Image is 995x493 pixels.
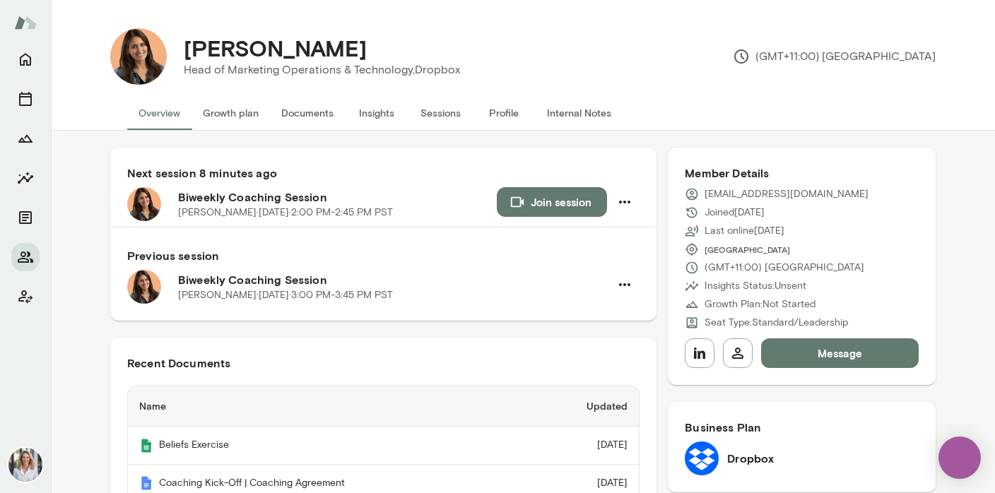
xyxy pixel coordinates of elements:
p: Growth Plan: Not Started [705,297,816,311]
p: [PERSON_NAME] · [DATE] · 3:00 PM-3:45 PM PST [178,288,393,302]
button: Sessions [408,96,472,130]
img: Bruna Diehl [110,28,167,85]
th: Name [128,386,528,427]
button: Growth Plan [11,124,40,153]
p: Seat Type: Standard/Leadership [705,316,848,330]
h4: [PERSON_NAME] [184,35,367,61]
img: Jennifer Palazzo [8,448,42,482]
img: Mento [14,9,37,36]
img: Mento [139,439,153,453]
button: Profile [472,96,536,130]
p: Head of Marketing Operations & Technology, Dropbox [184,61,460,78]
button: Growth plan [192,96,270,130]
td: [DATE] [528,427,640,465]
button: Documents [270,96,345,130]
button: Documents [11,203,40,232]
th: Beliefs Exercise [128,427,528,465]
button: Members [11,243,40,271]
p: Insights Status: Unsent [705,279,806,293]
p: [EMAIL_ADDRESS][DOMAIN_NAME] [705,187,869,201]
th: Updated [528,386,640,427]
button: Internal Notes [536,96,623,130]
button: Client app [11,283,40,311]
button: Message [761,338,919,368]
h6: Biweekly Coaching Session [178,271,610,288]
button: Insights [345,96,408,130]
p: Last online [DATE] [705,224,784,238]
button: Overview [127,96,192,130]
h6: Next session 8 minutes ago [127,165,640,182]
h6: Business Plan [685,419,919,436]
p: (GMT+11:00) [GEOGRAPHIC_DATA] [705,261,864,275]
button: Join session [497,187,607,217]
h6: Dropbox [727,450,774,467]
span: [GEOGRAPHIC_DATA] [705,244,790,255]
h6: Previous session [127,247,640,264]
p: Joined [DATE] [705,206,765,220]
button: Home [11,45,40,73]
button: Insights [11,164,40,192]
p: [PERSON_NAME] · [DATE] · 2:00 PM-2:45 PM PST [178,206,393,220]
h6: Member Details [685,165,919,182]
button: Sessions [11,85,40,113]
img: Mento [139,476,153,490]
h6: Biweekly Coaching Session [178,189,497,206]
p: (GMT+11:00) [GEOGRAPHIC_DATA] [733,48,936,65]
h6: Recent Documents [127,355,640,372]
